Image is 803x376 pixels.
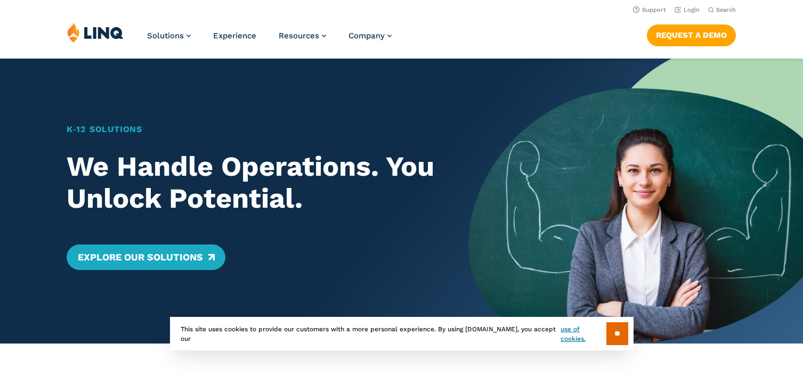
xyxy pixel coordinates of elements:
[279,31,326,40] a: Resources
[675,6,700,13] a: Login
[279,31,319,40] span: Resources
[67,244,225,270] a: Explore Our Solutions
[633,6,666,13] a: Support
[708,6,736,14] button: Open Search Bar
[170,317,634,350] div: This site uses cookies to provide our customers with a more personal experience. By using [DOMAIN...
[147,22,392,58] nav: Primary Navigation
[213,31,256,40] a: Experience
[348,31,385,40] span: Company
[716,6,736,13] span: Search
[67,151,435,215] h2: We Handle Operations. You Unlock Potential.
[147,31,191,40] a: Solutions
[561,324,606,344] a: use of cookies.
[67,22,124,43] img: LINQ | K‑12 Software
[348,31,392,40] a: Company
[647,24,736,46] a: Request a Demo
[468,59,803,344] img: Home Banner
[647,22,736,46] nav: Button Navigation
[147,31,184,40] span: Solutions
[67,123,435,136] h1: K‑12 Solutions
